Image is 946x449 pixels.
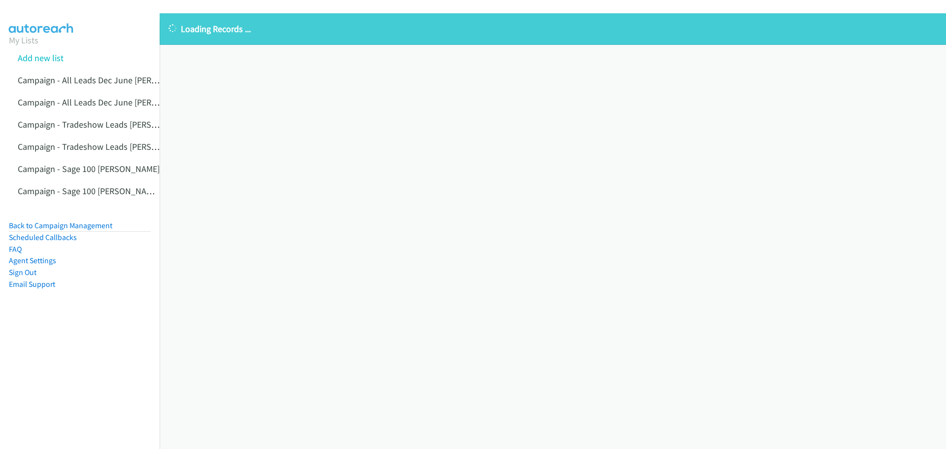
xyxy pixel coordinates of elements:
[18,185,188,197] a: Campaign - Sage 100 [PERSON_NAME] Cloned
[9,35,38,46] a: My Lists
[9,256,56,265] a: Agent Settings
[9,244,22,254] a: FAQ
[18,163,160,174] a: Campaign - Sage 100 [PERSON_NAME]
[18,74,197,86] a: Campaign - All Leads Dec June [PERSON_NAME]
[18,52,64,64] a: Add new list
[9,221,112,230] a: Back to Campaign Management
[18,119,192,130] a: Campaign - Tradeshow Leads [PERSON_NAME]
[9,268,36,277] a: Sign Out
[9,233,77,242] a: Scheduled Callbacks
[169,22,937,35] p: Loading Records ...
[18,141,220,152] a: Campaign - Tradeshow Leads [PERSON_NAME] Cloned
[9,279,55,289] a: Email Support
[18,97,225,108] a: Campaign - All Leads Dec June [PERSON_NAME] Cloned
